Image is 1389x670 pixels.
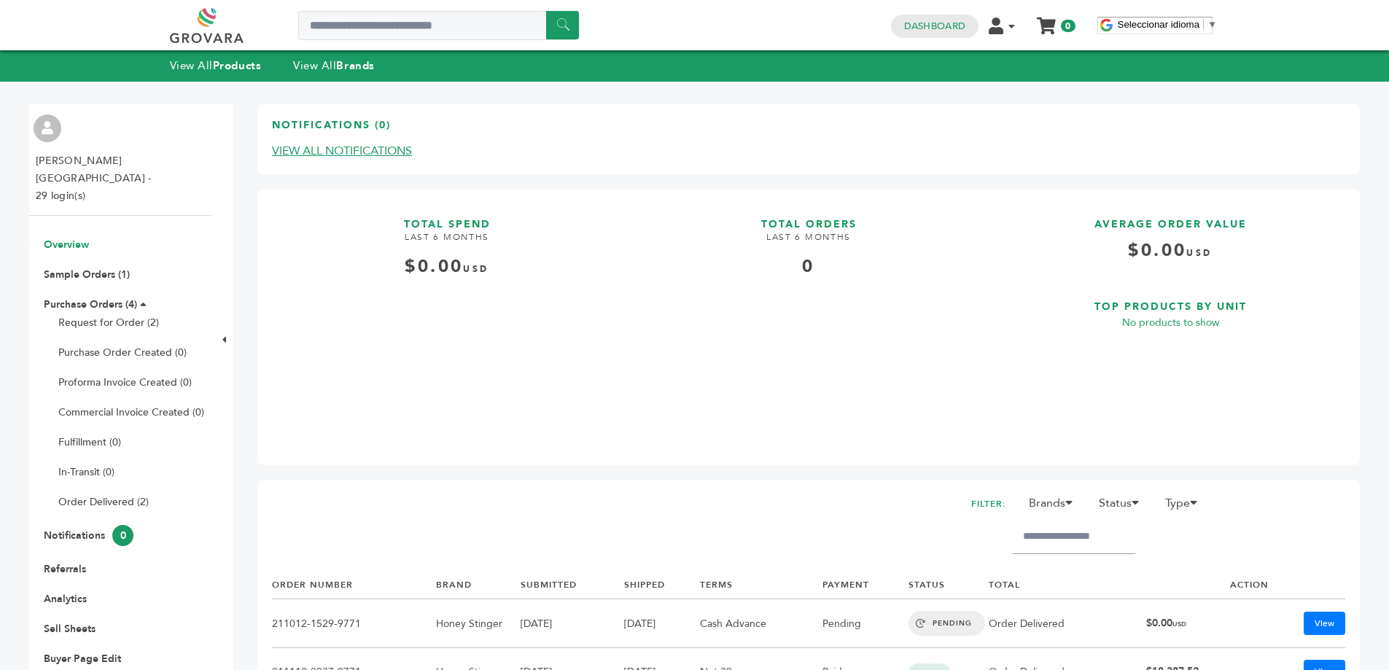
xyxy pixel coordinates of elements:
[58,346,187,359] a: Purchase Order Created (0)
[624,572,699,599] th: SHIPPED
[58,465,114,479] a: In-Transit (0)
[1038,13,1054,28] a: My Cart
[995,203,1345,232] h3: AVERAGE ORDER VALUE
[634,203,984,440] a: TOTAL ORDERS LAST 6 MONTHS 0
[1092,494,1155,519] li: Status
[44,529,133,542] a: Notifications0
[272,254,622,279] div: $0.00
[213,58,261,73] strong: Products
[521,599,624,648] td: [DATE]
[112,525,133,546] span: 0
[1172,620,1186,628] span: USD
[1304,612,1345,635] a: View
[1158,494,1213,519] li: Type
[44,268,130,281] a: Sample Orders (1)
[272,231,622,254] h4: LAST 6 MONTHS
[44,622,96,636] a: Sell Sheets
[44,562,86,576] a: Referrals
[272,118,391,144] h3: Notifications (0)
[995,286,1345,439] a: TOP PRODUCTS BY UNIT No products to show
[336,58,374,73] strong: Brands
[822,599,909,648] td: Pending
[272,617,361,631] a: 211012-1529-9771
[272,203,622,440] a: TOTAL SPEND LAST 6 MONTHS $0.00USD
[463,263,489,275] span: USD
[1203,19,1204,30] span: ​
[995,203,1345,274] a: AVERAGE ORDER VALUE $0.00USD
[44,297,137,311] a: Purchase Orders (4)
[58,405,204,419] a: Commercial Invoice Created (0)
[989,599,1146,648] td: Order Delivered
[272,572,436,599] th: ORDER NUMBER
[634,254,984,279] div: 0
[1061,20,1075,32] span: 0
[995,286,1345,314] h3: TOP PRODUCTS BY UNIT
[1012,519,1136,554] input: Filter by keywords
[521,572,624,599] th: SUBMITTED
[995,238,1345,274] h4: $0.00
[170,58,262,73] a: View AllProducts
[995,314,1345,332] p: No products to show
[1207,19,1217,30] span: ▼
[989,572,1146,599] th: TOTAL
[58,435,121,449] a: Fulfillment (0)
[436,599,521,648] td: Honey Stinger
[58,375,192,389] a: Proforma Invoice Created (0)
[822,572,909,599] th: PAYMENT
[1022,494,1089,519] li: Brands
[634,231,984,254] h4: LAST 6 MONTHS
[624,599,699,648] td: [DATE]
[909,572,989,599] th: STATUS
[634,203,984,232] h3: TOTAL ORDERS
[34,114,61,142] img: profile.png
[44,238,89,252] a: Overview
[272,143,412,159] a: VIEW ALL NOTIFICATIONS
[1118,19,1218,30] a: Seleccionar idioma​
[1118,19,1200,30] span: Seleccionar idioma
[44,652,121,666] a: Buyer Page Edit
[971,494,1006,514] h2: FILTER:
[909,611,985,636] span: PENDING
[904,20,965,33] a: Dashboard
[298,11,579,40] input: Search a product or brand...
[44,592,87,606] a: Analytics
[58,495,149,509] a: Order Delivered (2)
[36,152,207,205] li: [PERSON_NAME][GEOGRAPHIC_DATA] - 29 login(s)
[1146,599,1269,648] td: $0.00
[293,58,375,73] a: View AllBrands
[700,572,822,599] th: TERMS
[700,599,822,648] td: Cash Advance
[272,203,622,232] h3: TOTAL SPEND
[1186,247,1212,259] span: USD
[1146,572,1269,599] th: ACTION
[436,572,521,599] th: BRAND
[58,316,159,330] a: Request for Order (2)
